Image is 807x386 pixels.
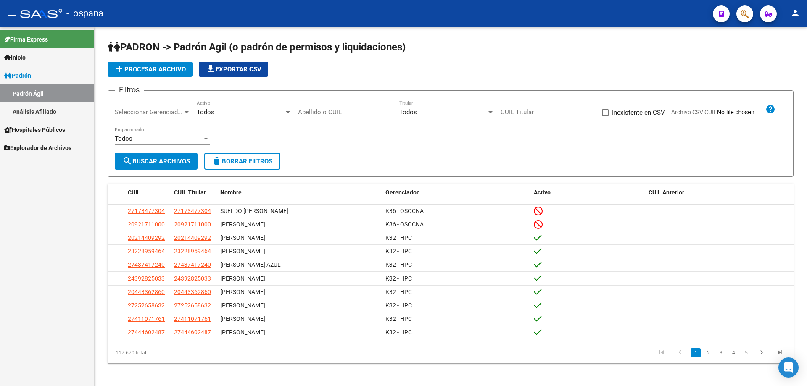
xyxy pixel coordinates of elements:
span: 20921711000 [174,221,211,228]
span: Inicio [4,53,26,62]
span: SUELDO [PERSON_NAME] [220,207,288,214]
span: 27252658632 [174,302,211,309]
span: Seleccionar Gerenciador [115,108,183,116]
li: page 2 [702,346,715,360]
span: 20214409292 [128,234,165,241]
span: Nombre [220,189,242,196]
span: 27437417240 [174,261,211,268]
span: Borrar Filtros [212,158,272,165]
div: 117.670 total [108,342,243,363]
span: Archivo CSV CUIL [671,109,717,116]
div: Open Intercom Messenger [778,357,799,378]
mat-icon: help [765,104,775,114]
span: [PERSON_NAME] [220,302,265,309]
span: K32 - HPC [385,315,412,322]
span: 27444602487 [128,329,165,336]
li: page 3 [715,346,727,360]
mat-icon: delete [212,156,222,166]
span: [PERSON_NAME] AZUL [220,261,281,268]
span: - ospana [66,4,103,23]
h3: Filtros [115,84,144,96]
a: go to previous page [672,348,688,357]
mat-icon: menu [7,8,17,18]
a: 2 [703,348,713,357]
datatable-header-cell: Activo [530,184,645,202]
span: [PERSON_NAME] [220,248,265,255]
span: CUIL [128,189,140,196]
button: Borrar Filtros [204,153,280,170]
span: K32 - HPC [385,234,412,241]
span: 27411071761 [174,315,211,322]
span: Buscar Archivos [122,158,190,165]
span: 20443362860 [174,289,211,295]
span: Hospitales Públicos [4,125,65,134]
a: 5 [741,348,751,357]
li: page 5 [740,346,752,360]
span: Explorador de Archivos [4,143,71,152]
datatable-header-cell: CUIL Anterior [645,184,794,202]
span: 27173477304 [128,207,165,214]
input: Archivo CSV CUIL [717,109,765,116]
datatable-header-cell: CUIL [124,184,171,202]
mat-icon: add [114,64,124,74]
span: K36 - OSOCNA [385,207,424,214]
span: Procesar archivo [114,66,186,73]
span: 27252658632 [128,302,165,309]
mat-icon: person [790,8,800,18]
a: go to last page [772,348,788,357]
a: 3 [716,348,726,357]
span: K32 - HPC [385,329,412,336]
span: 23228959464 [174,248,211,255]
li: page 4 [727,346,740,360]
span: 24392825033 [128,275,165,282]
button: Procesar archivo [108,62,193,77]
span: [PERSON_NAME] [220,221,265,228]
span: 20214409292 [174,234,211,241]
datatable-header-cell: Gerenciador [382,184,530,202]
datatable-header-cell: CUIL Titular [171,184,217,202]
button: Exportar CSV [199,62,268,77]
span: K32 - HPC [385,289,412,295]
li: page 1 [689,346,702,360]
span: [PERSON_NAME] [220,315,265,322]
span: Todos [115,135,132,142]
span: K32 - HPC [385,261,412,268]
button: Buscar Archivos [115,153,198,170]
span: [PERSON_NAME] [220,234,265,241]
span: PADRON -> Padrón Agil (o padrón de permisos y liquidaciones) [108,41,406,53]
span: K32 - HPC [385,275,412,282]
mat-icon: search [122,156,132,166]
span: Todos [399,108,417,116]
span: Activo [534,189,551,196]
span: 24392825033 [174,275,211,282]
span: K36 - OSOCNA [385,221,424,228]
a: go to first page [654,348,670,357]
span: 27444602487 [174,329,211,336]
span: K32 - HPC [385,248,412,255]
span: 20443362860 [128,289,165,295]
mat-icon: file_download [206,64,216,74]
span: [PERSON_NAME] [220,329,265,336]
span: 20921711000 [128,221,165,228]
span: Gerenciador [385,189,419,196]
a: 4 [728,348,738,357]
span: 23228959464 [128,248,165,255]
span: K32 - HPC [385,302,412,309]
span: Todos [197,108,214,116]
span: CUIL Anterior [649,189,684,196]
span: [PERSON_NAME] [220,275,265,282]
span: 27437417240 [128,261,165,268]
span: [PERSON_NAME] [220,289,265,295]
a: go to next page [754,348,770,357]
a: 1 [691,348,701,357]
span: Firma Express [4,35,48,44]
span: CUIL Titular [174,189,206,196]
span: Inexistente en CSV [612,108,665,118]
span: 27173477304 [174,207,211,214]
span: Exportar CSV [206,66,261,73]
span: Padrón [4,71,31,80]
datatable-header-cell: Nombre [217,184,382,202]
span: 27411071761 [128,315,165,322]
